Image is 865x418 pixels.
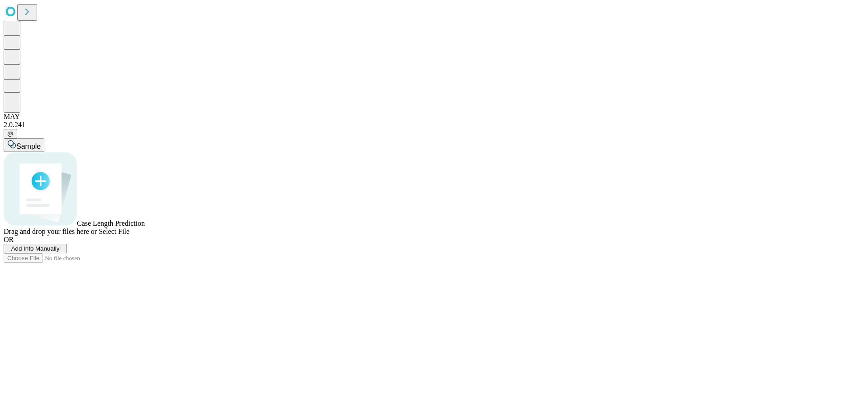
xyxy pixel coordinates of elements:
[4,228,97,235] span: Drag and drop your files here or
[7,130,14,137] span: @
[4,121,861,129] div: 2.0.241
[4,244,67,253] button: Add Info Manually
[77,219,145,227] span: Case Length Prediction
[4,129,17,138] button: @
[4,236,14,243] span: OR
[99,228,129,235] span: Select File
[16,142,41,150] span: Sample
[4,113,861,121] div: MAY
[4,138,44,152] button: Sample
[11,245,60,252] span: Add Info Manually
